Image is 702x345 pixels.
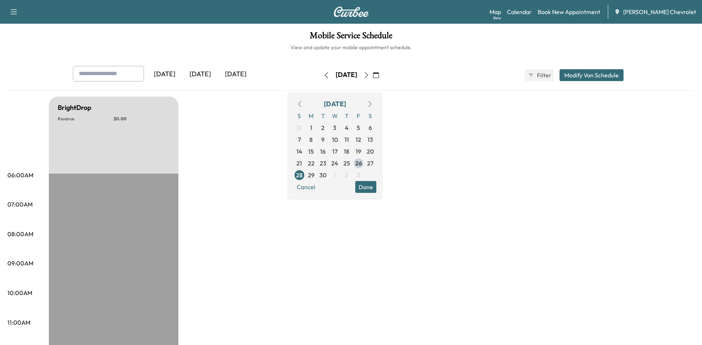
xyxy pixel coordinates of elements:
span: 5 [357,123,360,132]
span: 3 [357,171,360,180]
span: 24 [331,159,338,168]
div: [DATE] [147,66,182,83]
span: W [329,110,341,122]
div: Beta [493,15,501,21]
span: 1 [334,171,336,180]
p: 06:00AM [7,171,33,180]
span: 31 [296,123,302,132]
span: 6 [369,123,372,132]
span: S [293,110,305,122]
span: M [305,110,317,122]
span: 21 [296,159,302,168]
span: T [317,110,329,122]
p: $ 0.00 [114,116,169,122]
span: 2 [321,123,325,132]
div: [DATE] [182,66,218,83]
span: 23 [320,159,326,168]
div: [DATE] [218,66,253,83]
button: Cancel [293,181,319,193]
div: [DATE] [336,70,357,80]
button: Filter [525,69,554,81]
span: 1 [310,123,312,132]
span: 4 [345,123,349,132]
h1: Mobile Service Schedule [7,31,695,44]
span: 27 [367,159,373,168]
p: 09:00AM [7,259,33,268]
span: F [353,110,365,122]
span: 25 [343,159,350,168]
span: 9 [321,135,325,144]
span: 12 [356,135,361,144]
div: [DATE] [324,99,346,109]
button: Done [355,181,376,193]
span: 26 [355,159,362,168]
span: 3 [333,123,336,132]
span: 2 [345,171,348,180]
span: [PERSON_NAME] Chevrolet [623,7,696,16]
p: 08:00AM [7,230,33,238]
span: S [365,110,376,122]
span: 7 [298,135,301,144]
span: 29 [308,171,315,180]
span: 15 [308,147,314,156]
a: Book New Appointment [538,7,600,16]
h5: BrightDrop [58,103,91,113]
a: Calendar [507,7,532,16]
span: 22 [308,159,315,168]
p: 07:00AM [7,200,33,209]
a: MapBeta [490,7,501,16]
p: 10:00AM [7,288,32,297]
p: 11:00AM [7,318,30,327]
span: 14 [296,147,302,156]
span: 13 [367,135,373,144]
span: T [341,110,353,122]
span: 30 [319,171,326,180]
span: 11 [345,135,349,144]
h6: View and update your mobile appointment schedule. [7,44,695,51]
p: Revenue [58,116,114,122]
span: 8 [309,135,313,144]
span: Filter [537,71,550,80]
span: 20 [367,147,374,156]
span: 19 [356,147,361,156]
span: 17 [332,147,337,156]
img: Curbee Logo [333,7,369,17]
button: Modify Van Schedule [560,69,624,81]
span: 10 [332,135,338,144]
span: 28 [296,171,303,180]
span: 18 [344,147,349,156]
span: 16 [320,147,326,156]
